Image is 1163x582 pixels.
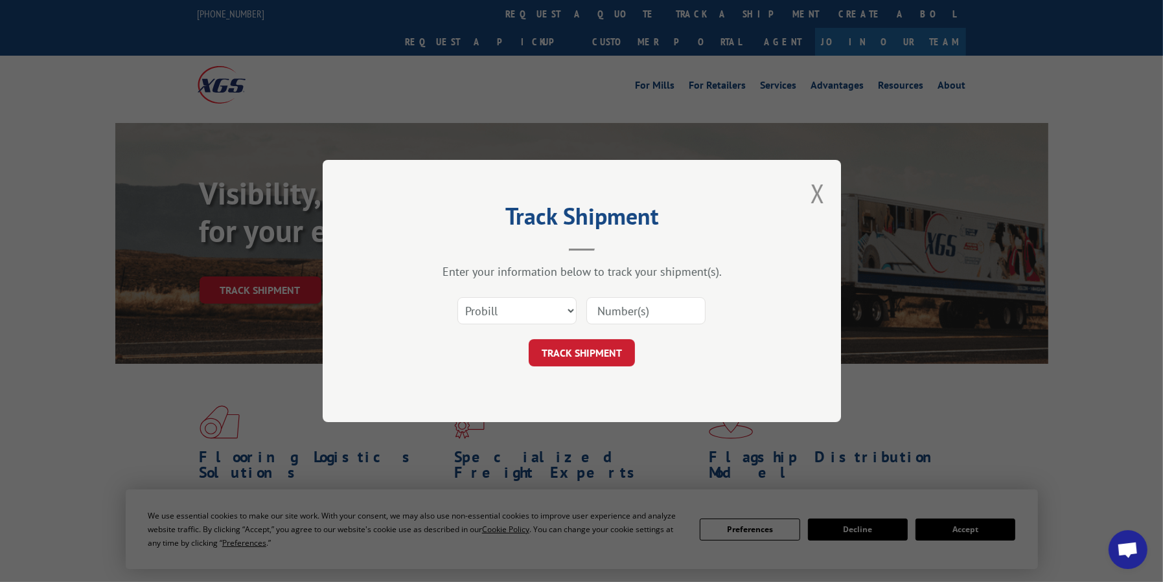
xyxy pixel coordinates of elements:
input: Number(s) [586,297,706,324]
div: Enter your information below to track your shipment(s). [387,264,776,279]
div: Open chat [1109,530,1147,569]
button: Close modal [811,176,825,210]
h2: Track Shipment [387,207,776,232]
button: TRACK SHIPMENT [529,339,635,366]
